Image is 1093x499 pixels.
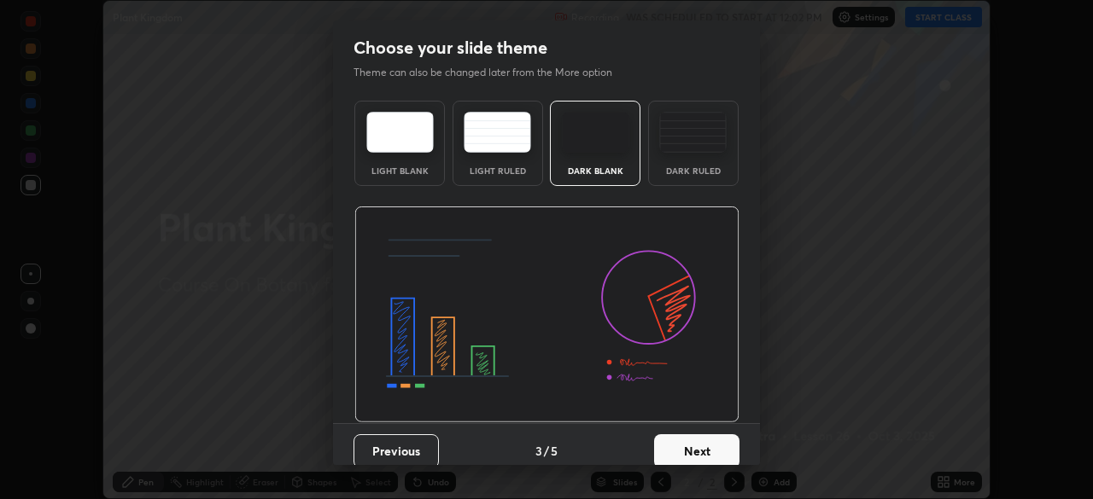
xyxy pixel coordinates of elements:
div: Light Ruled [464,166,532,175]
h4: 3 [535,442,542,460]
button: Previous [354,434,439,468]
button: Next [654,434,739,468]
img: darkThemeBanner.d06ce4a2.svg [354,206,739,423]
p: Theme can also be changed later from the More option [354,65,630,80]
h4: / [544,442,549,460]
img: darkRuledTheme.de295e13.svg [659,112,727,153]
div: Light Blank [365,166,434,175]
div: Dark Blank [561,166,629,175]
img: darkTheme.f0cc69e5.svg [562,112,629,153]
img: lightRuledTheme.5fabf969.svg [464,112,531,153]
div: Dark Ruled [659,166,728,175]
h2: Choose your slide theme [354,37,547,59]
h4: 5 [551,442,558,460]
img: lightTheme.e5ed3b09.svg [366,112,434,153]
